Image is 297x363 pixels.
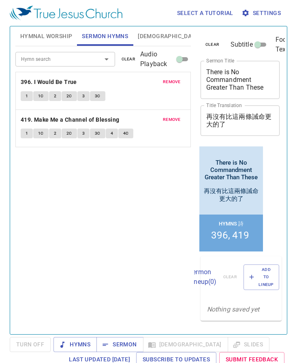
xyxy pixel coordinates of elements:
span: Sermon Hymns [82,31,128,41]
span: Sermon [103,339,137,350]
button: 1C [33,129,49,138]
span: Settings [243,8,281,18]
span: Hymns [60,339,90,350]
button: remove [158,115,186,125]
span: Footer Text [276,35,294,54]
button: 2 [49,129,61,138]
button: Hymns [53,337,97,352]
span: Audio Playback [140,49,175,69]
span: 2C [66,130,72,137]
span: clear [205,41,220,48]
button: 3 [77,91,90,101]
span: Hymnal Worship [20,31,73,41]
span: 2C [66,92,72,100]
span: Select a tutorial [177,8,233,18]
iframe: from-child [197,144,265,253]
span: clear [122,56,136,63]
button: 4C [118,129,134,138]
p: Sermon Lineup ( 0 ) [188,267,216,287]
b: 396. I Would Be True [21,77,77,87]
div: Sermon Lineup(0)clearAdd to Lineup [201,256,282,298]
textarea: There is No Commandment Greater Than These [206,68,274,91]
button: remove [158,77,186,87]
span: 1 [26,130,28,137]
button: 3 [77,129,90,138]
button: 2 [49,91,61,101]
span: remove [163,78,181,86]
span: 2 [54,92,56,100]
span: 4C [123,130,129,137]
span: [DEMOGRAPHIC_DATA] [138,31,200,41]
span: 3C [95,92,100,100]
span: 1C [38,130,44,137]
b: 419. Make Me a Channel of Blessing [21,115,120,125]
img: True Jesus Church [10,6,122,20]
button: 1 [21,129,33,138]
button: Add to Lineup [244,264,279,290]
i: Nothing saved yet [207,305,260,313]
textarea: 再沒有比這兩條誡命更大的了 [206,113,274,128]
button: 2C [62,129,77,138]
span: 3C [95,130,100,137]
button: 4 [106,129,118,138]
button: clear [117,54,141,64]
button: Settings [240,6,284,21]
span: 1C [38,92,44,100]
span: remove [163,116,181,123]
button: 396. I Would Be True [21,77,78,87]
button: Open [101,54,112,65]
button: 3C [90,129,105,138]
button: 419. Make Me a Channel of Blessing [21,115,121,125]
span: Subtitle [231,40,253,49]
button: 1C [33,91,49,101]
button: Sermon [96,337,143,352]
span: 1 [26,92,28,100]
button: 1 [21,91,33,101]
span: 3 [82,130,85,137]
button: 3C [90,91,105,101]
button: clear [201,40,224,49]
span: 3 [82,92,85,100]
span: Add to Lineup [249,266,274,288]
span: 2 [54,130,56,137]
span: 4 [111,130,113,137]
button: 2C [62,91,77,101]
button: Select a tutorial [174,6,237,21]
